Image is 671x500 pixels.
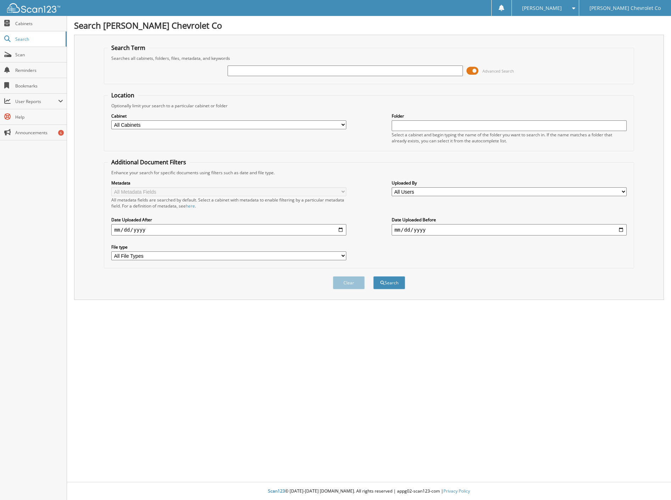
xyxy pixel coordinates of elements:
[58,130,64,136] div: 6
[186,203,195,209] a: here
[15,98,58,104] span: User Reports
[333,276,365,289] button: Clear
[108,158,190,166] legend: Additional Document Filters
[108,103,630,109] div: Optionally limit your search to a particular cabinet or folder
[108,55,630,61] div: Searches all cabinets, folders, files, metadata, and keywords
[108,44,149,52] legend: Search Term
[7,3,60,13] img: scan123-logo-white.svg
[15,114,63,120] span: Help
[111,180,346,186] label: Metadata
[392,217,627,223] label: Date Uploaded Before
[443,488,470,494] a: Privacy Policy
[15,67,63,73] span: Reminders
[482,68,514,74] span: Advanced Search
[111,197,346,209] div: All metadata fields are searched by default. Select a cabinet with metadata to enable filtering b...
[15,21,63,27] span: Cabinets
[15,36,62,42] span: Search
[589,6,661,10] span: [PERSON_NAME] Chevrolet Co
[108,91,138,99] legend: Location
[15,130,63,136] span: Announcements
[392,113,627,119] label: Folder
[67,483,671,500] div: © [DATE]-[DATE] [DOMAIN_NAME]. All rights reserved | appg02-scan123-com |
[268,488,285,494] span: Scan123
[111,217,346,223] label: Date Uploaded After
[522,6,562,10] span: [PERSON_NAME]
[392,180,627,186] label: Uploaded By
[108,170,630,176] div: Enhance your search for specific documents using filters such as date and file type.
[111,113,346,119] label: Cabinet
[15,83,63,89] span: Bookmarks
[15,52,63,58] span: Scan
[111,244,346,250] label: File type
[392,132,627,144] div: Select a cabinet and begin typing the name of the folder you want to search in. If the name match...
[74,19,664,31] h1: Search [PERSON_NAME] Chevrolet Co
[111,224,346,235] input: start
[373,276,405,289] button: Search
[392,224,627,235] input: end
